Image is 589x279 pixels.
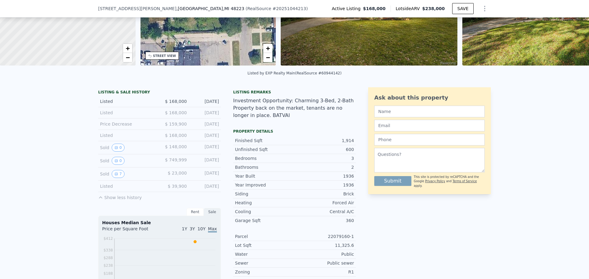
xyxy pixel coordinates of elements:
[98,90,221,96] div: LISTING & SALE HISTORY
[294,155,354,161] div: 3
[248,71,342,75] div: Listed by EXP Realty Main (RealSource #60944142)
[235,251,294,257] div: Water
[263,53,272,62] a: Zoom out
[235,191,294,197] div: Siding
[100,144,155,152] div: Sold
[294,173,354,179] div: 1936
[235,138,294,144] div: Finished Sqft
[100,170,155,178] div: Sold
[294,164,354,170] div: 2
[422,6,445,11] span: $238,000
[223,6,244,11] span: , MI 48223
[266,54,270,61] span: −
[98,6,176,12] span: [STREET_ADDRESS][PERSON_NAME]
[263,44,272,53] a: Zoom in
[125,44,129,52] span: +
[165,110,187,115] span: $ 168,000
[294,242,354,248] div: 11,325.6
[100,132,155,138] div: Listed
[425,179,445,183] a: Privacy Policy
[192,132,219,138] div: [DATE]
[266,44,270,52] span: +
[245,6,308,12] div: ( )
[374,93,485,102] div: Ask about this property
[198,226,206,231] span: 10Y
[374,176,411,186] button: Submit
[168,184,187,189] span: $ 39,900
[192,121,219,127] div: [DATE]
[165,144,187,149] span: $ 148,000
[176,6,244,12] span: , [GEOGRAPHIC_DATA]
[165,99,187,104] span: $ 168,000
[235,146,294,153] div: Unfinished Sqft
[294,146,354,153] div: 600
[235,155,294,161] div: Bedrooms
[235,200,294,206] div: Heating
[294,260,354,266] div: Public sewer
[123,53,132,62] a: Zoom out
[125,54,129,61] span: −
[100,110,155,116] div: Listed
[294,251,354,257] div: Public
[112,157,125,165] button: View historical data
[103,271,113,276] tspan: $188
[192,98,219,104] div: [DATE]
[414,175,485,188] div: This site is protected by reCAPTCHA and the Google and apply.
[192,110,219,116] div: [DATE]
[452,179,477,183] a: Terms of Service
[374,120,485,131] input: Email
[332,6,363,12] span: Active Listing
[182,226,187,231] span: 1Y
[103,236,113,241] tspan: $412
[233,129,356,134] div: Property details
[294,209,354,215] div: Central A/C
[103,256,113,260] tspan: $288
[396,6,422,12] span: Lotside ARV
[165,133,187,138] span: $ 168,000
[103,263,113,268] tspan: $238
[233,90,356,95] div: Listing remarks
[100,121,155,127] div: Price Decrease
[452,3,474,14] button: SAVE
[374,134,485,145] input: Phone
[235,233,294,239] div: Parcel
[208,226,217,232] span: Max
[235,242,294,248] div: Lot Sqft
[192,144,219,152] div: [DATE]
[294,191,354,197] div: Brick
[112,144,125,152] button: View historical data
[235,269,294,275] div: Zoning
[192,183,219,189] div: [DATE]
[192,170,219,178] div: [DATE]
[235,182,294,188] div: Year Improved
[165,157,187,162] span: $ 749,999
[98,192,142,201] button: Show less history
[272,6,306,11] span: # 20251044213
[374,106,485,117] input: Name
[479,2,491,15] button: Show Options
[192,157,219,165] div: [DATE]
[235,217,294,224] div: Garage Sqft
[100,183,155,189] div: Listed
[100,157,155,165] div: Sold
[102,220,217,226] div: Houses Median Sale
[112,170,125,178] button: View historical data
[235,173,294,179] div: Year Built
[190,226,195,231] span: 3Y
[233,97,356,119] div: Investment Opportunity: Charming 3-Bed, 2-Bath Property back on the market, tenants are no longer...
[294,233,354,239] div: 22079160-1
[294,217,354,224] div: 360
[100,98,155,104] div: Listed
[103,248,113,252] tspan: $338
[153,54,176,58] div: STREET VIEW
[247,6,271,11] span: RealSource
[235,164,294,170] div: Bathrooms
[294,200,354,206] div: Forced Air
[235,209,294,215] div: Cooling
[294,138,354,144] div: 1,914
[363,6,386,12] span: $168,000
[123,44,132,53] a: Zoom in
[102,226,160,236] div: Price per Square Foot
[204,208,221,216] div: Sale
[294,269,354,275] div: R1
